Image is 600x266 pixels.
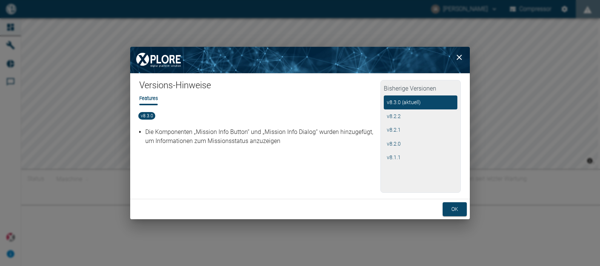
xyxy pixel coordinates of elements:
button: v8.2.1 [384,123,457,137]
h1: Versions-Hinweise [139,80,380,95]
li: Features [139,95,158,102]
button: v8.3.0 (aktuell) [384,95,457,109]
button: v8.2.2 [384,109,457,123]
span: v8.3.0 [138,112,155,120]
button: close [452,50,467,65]
img: XPLORE Logo [130,47,187,73]
h2: Bisherige Versionen [384,83,457,95]
p: Die Komponenten „Mission Info Button“ und „Mission Info Dialog“ wurden hinzugefügt, um Informatio... [145,128,378,146]
button: ok [443,202,467,216]
img: background image [130,47,470,73]
button: v8.1.1 [384,151,457,165]
button: v8.2.0 [384,137,457,151]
